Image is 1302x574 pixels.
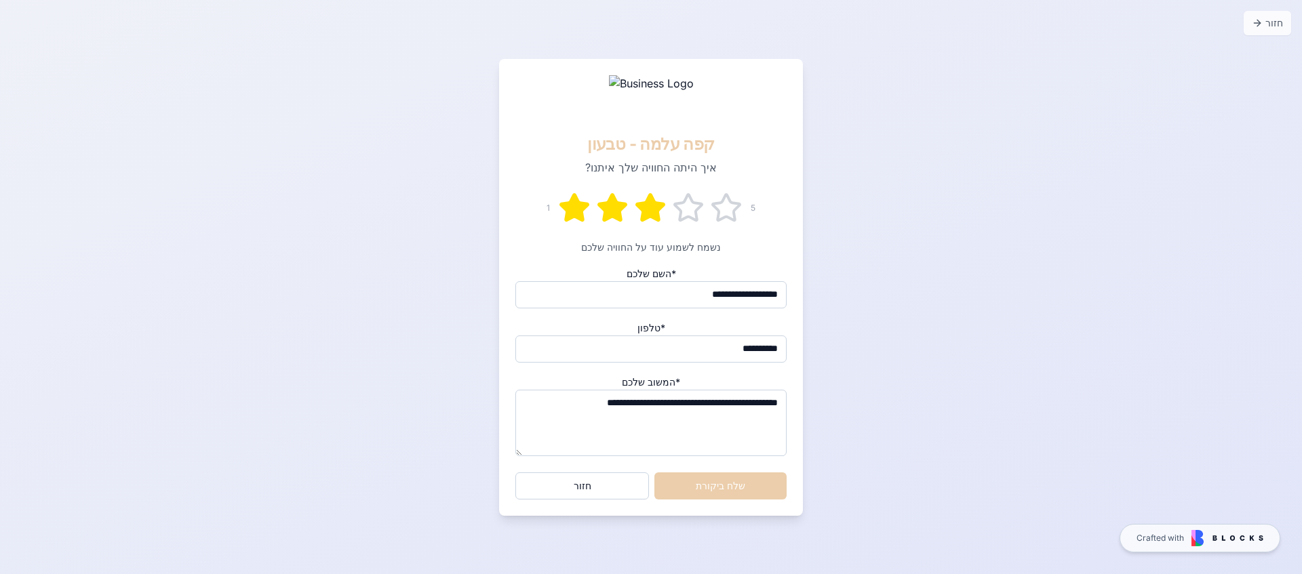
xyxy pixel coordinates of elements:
[654,472,787,499] button: שלח ביקורת
[637,322,665,333] label: טלפון *
[515,241,787,254] p: נשמח לשמוע עוד על החוויה שלכם
[609,75,694,119] img: Business Logo
[1137,533,1184,544] span: Crafted with
[1244,11,1291,35] button: חזור
[622,376,680,388] label: המשוב שלכם *
[515,472,649,499] button: חזור
[515,159,787,176] p: איך היתה החוויה שלך איתנו?
[515,134,787,155] div: קפה עלמה - טבעון
[751,203,755,213] span: 5
[547,203,550,213] span: 1
[627,268,676,279] label: השם שלכם *
[1120,524,1280,552] a: Crafted with
[1191,530,1263,546] img: Blocks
